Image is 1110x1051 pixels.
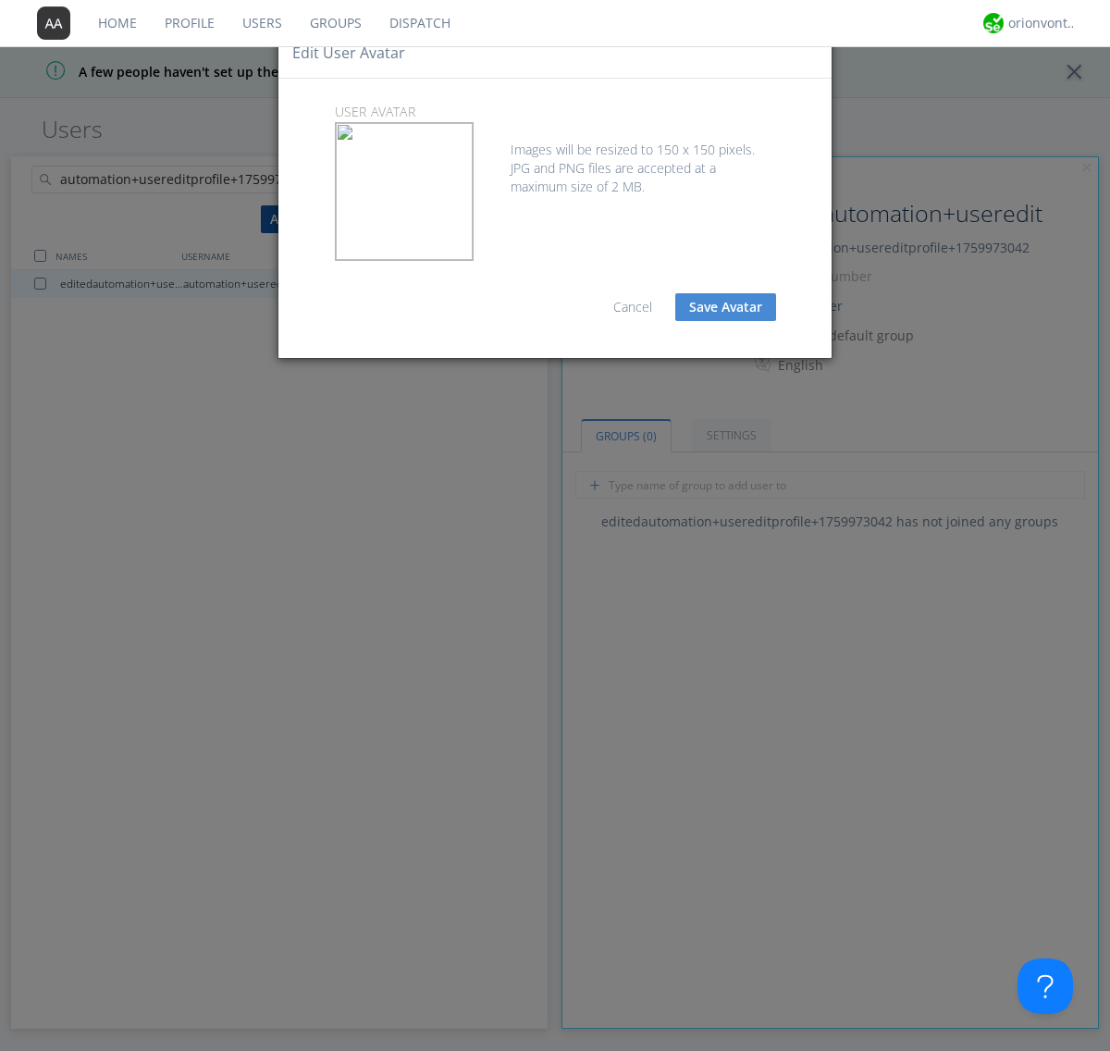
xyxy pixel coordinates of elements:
h4: Edit user Avatar [292,43,405,64]
img: c631e32a-8b6b-47ae-b322-c0a16e9a2ffb [336,123,473,260]
button: Save Avatar [675,293,776,321]
img: 29d36aed6fa347d5a1537e7736e6aa13 [983,13,1004,33]
div: Images will be resized to 150 x 150 pixels. JPG and PNG files are accepted at a maximum size of 2... [335,122,776,196]
img: 373638.png [37,6,70,40]
a: Cancel [613,298,652,315]
p: user Avatar [321,102,790,122]
div: orionvontas+atlas+automation+org2 [1008,14,1078,32]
